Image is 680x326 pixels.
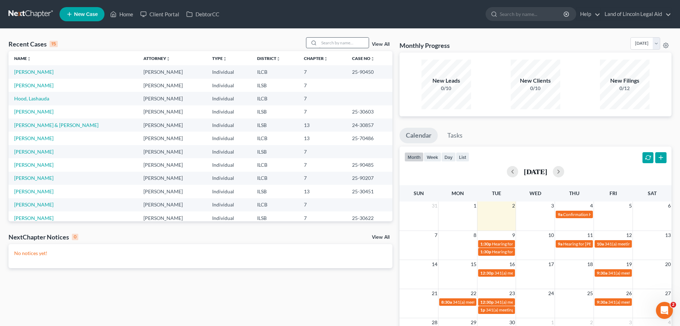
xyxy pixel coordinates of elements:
[298,132,346,145] td: 13
[492,190,501,196] span: Tue
[298,185,346,198] td: 13
[628,201,633,210] span: 5
[14,109,53,115] a: [PERSON_NAME]
[480,270,494,276] span: 12:30p
[14,56,31,61] a: Nameunfold_more
[14,95,49,101] a: Hood, Lashauda
[492,241,547,247] span: Hearing for [PERSON_NAME]
[298,211,346,225] td: 7
[421,85,471,92] div: 0/10
[431,289,438,298] span: 21
[569,190,579,196] span: Thu
[14,162,53,168] a: [PERSON_NAME]
[143,56,170,61] a: Attorneyunfold_more
[558,212,562,217] span: 9a
[346,172,392,185] td: 25-90207
[14,82,53,88] a: [PERSON_NAME]
[251,132,299,145] td: ILCB
[206,105,251,118] td: Individual
[346,65,392,78] td: 25-90450
[601,8,671,21] a: Land of Lincoln Legal Aid
[74,12,98,17] span: New Case
[8,233,78,241] div: NextChapter Notices
[166,57,170,61] i: unfold_more
[511,231,516,239] span: 9
[511,85,560,92] div: 0/10
[597,299,607,305] span: 9:30a
[14,215,53,221] a: [PERSON_NAME]
[206,172,251,185] td: Individual
[72,234,78,240] div: 0
[14,69,53,75] a: [PERSON_NAME]
[667,201,671,210] span: 6
[480,241,491,247] span: 1:30p
[346,132,392,145] td: 25-70486
[138,172,206,185] td: [PERSON_NAME]
[486,307,554,313] span: 341(a) meeting for [PERSON_NAME]
[206,92,251,105] td: Individual
[586,289,594,298] span: 25
[107,8,137,21] a: Home
[529,190,541,196] span: Wed
[470,260,477,269] span: 15
[298,65,346,78] td: 7
[453,299,521,305] span: 341(a) meeting for [PERSON_NAME]
[251,172,299,185] td: ILCB
[206,65,251,78] td: Individual
[404,152,424,162] button: month
[346,185,392,198] td: 25-30451
[138,145,206,158] td: [PERSON_NAME]
[605,241,673,247] span: 341(a) meeting for [PERSON_NAME]
[434,231,438,239] span: 7
[452,190,464,196] span: Mon
[14,201,53,208] a: [PERSON_NAME]
[441,152,456,162] button: day
[14,250,387,257] p: No notices yet!
[500,7,565,21] input: Search by name...
[563,241,618,247] span: Hearing for [PERSON_NAME]
[14,122,98,128] a: [PERSON_NAME] & [PERSON_NAME]
[648,190,657,196] span: Sat
[212,56,227,61] a: Typeunfold_more
[14,188,53,194] a: [PERSON_NAME]
[251,79,299,92] td: ILSB
[251,185,299,198] td: ILSB
[441,299,452,305] span: 8:30a
[137,8,183,21] a: Client Portal
[352,56,375,61] a: Case Nounfold_more
[206,211,251,225] td: Individual
[586,260,594,269] span: 18
[664,231,671,239] span: 13
[298,158,346,171] td: 7
[206,79,251,92] td: Individual
[319,38,369,48] input: Search by name...
[138,211,206,225] td: [PERSON_NAME]
[346,105,392,118] td: 25-30603
[558,241,562,247] span: 9a
[138,92,206,105] td: [PERSON_NAME]
[14,149,53,155] a: [PERSON_NAME]
[548,231,555,239] span: 10
[664,260,671,269] span: 20
[8,40,58,48] div: Recent Cases
[206,145,251,158] td: Individual
[608,270,676,276] span: 341(a) meeting for [PERSON_NAME]
[298,118,346,132] td: 13
[480,249,491,254] span: 1:30p
[251,118,299,132] td: ILSB
[421,77,471,85] div: New Leads
[206,198,251,211] td: Individual
[563,212,644,217] span: Confirmation Hearing for [PERSON_NAME]
[138,185,206,198] td: [PERSON_NAME]
[625,289,633,298] span: 26
[251,158,299,171] td: ILCB
[586,231,594,239] span: 11
[424,152,441,162] button: week
[441,128,469,143] a: Tasks
[625,231,633,239] span: 12
[223,57,227,61] i: unfold_more
[597,270,607,276] span: 9:30a
[608,299,676,305] span: 341(a) meeting for [PERSON_NAME]
[298,198,346,211] td: 7
[183,8,223,21] a: DebtorCC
